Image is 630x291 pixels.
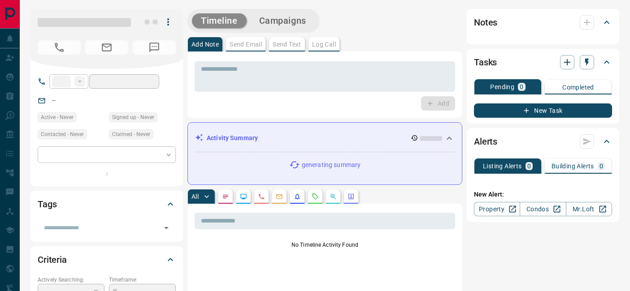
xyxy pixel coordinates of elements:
[566,202,612,216] a: Mr.Loft
[348,193,355,200] svg: Agent Actions
[41,113,74,122] span: Active - Never
[552,163,594,169] p: Building Alerts
[52,97,56,104] a: --
[109,276,176,284] p: Timeframe:
[195,241,455,249] p: No Timeline Activity Found
[195,130,455,146] div: Activity Summary
[38,197,56,211] h2: Tags
[474,12,612,33] div: Notes
[240,193,247,200] svg: Lead Browsing Activity
[520,84,523,90] p: 0
[520,202,566,216] a: Condos
[85,40,128,55] span: No Email
[38,276,104,284] p: Actively Searching:
[258,193,265,200] svg: Calls
[192,13,247,28] button: Timeline
[133,40,176,55] span: No Number
[474,134,497,149] h2: Alerts
[490,84,514,90] p: Pending
[38,40,81,55] span: No Number
[474,202,520,216] a: Property
[250,13,315,28] button: Campaigns
[38,249,176,270] div: Criteria
[191,193,199,200] p: All
[41,130,84,139] span: Contacted - Never
[276,193,283,200] svg: Emails
[474,190,612,199] p: New Alert:
[474,103,612,118] button: New Task
[222,193,229,200] svg: Notes
[312,193,319,200] svg: Requests
[302,160,361,170] p: generating summary
[474,55,497,69] h2: Tasks
[330,193,337,200] svg: Opportunities
[527,163,531,169] p: 0
[474,51,612,73] div: Tasks
[207,133,258,143] p: Activity Summary
[160,222,173,234] button: Open
[474,131,612,152] div: Alerts
[562,84,594,90] p: Completed
[600,163,603,169] p: 0
[294,193,301,200] svg: Listing Alerts
[112,113,154,122] span: Signed up - Never
[38,193,176,215] div: Tags
[191,41,219,47] p: Add Note
[483,163,522,169] p: Listing Alerts
[38,252,67,267] h2: Criteria
[474,15,497,30] h2: Notes
[112,130,150,139] span: Claimed - Never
